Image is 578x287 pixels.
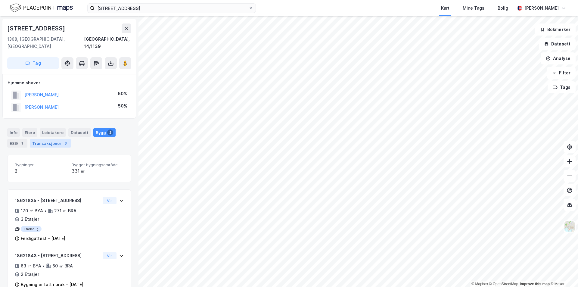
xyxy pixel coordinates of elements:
div: Mine Tags [463,5,484,12]
div: Datasett [68,128,91,137]
img: Z [564,221,575,232]
div: Info [7,128,20,137]
span: Bygget bygningsområde [72,162,124,167]
div: 170 ㎡ BYA [21,207,43,214]
div: ESG [7,139,27,148]
button: Vis [103,252,117,259]
div: [STREET_ADDRESS] [7,23,66,33]
div: Leietakere [40,128,66,137]
div: 2 [15,167,67,175]
input: Søk på adresse, matrikkel, gårdeiere, leietakere eller personer [95,4,248,13]
button: Filter [547,67,576,79]
button: Bokmerker [535,23,576,36]
div: 50% [118,90,127,97]
div: 50% [118,102,127,110]
button: Vis [103,197,117,204]
a: Improve this map [520,282,550,286]
div: 271 ㎡ BRA [54,207,76,214]
div: Hjemmelshaver [8,79,131,86]
div: 63 ㎡ BYA [21,262,41,270]
button: Datasett [539,38,576,50]
div: Transaksjoner [30,139,71,148]
a: OpenStreetMap [489,282,518,286]
div: • [44,208,47,213]
div: • [42,264,45,268]
a: Mapbox [471,282,488,286]
div: Kart [441,5,449,12]
div: 1368, [GEOGRAPHIC_DATA], [GEOGRAPHIC_DATA] [7,36,84,50]
div: 2 [107,129,113,136]
button: Tags [548,81,576,93]
div: Bolig [498,5,508,12]
div: [GEOGRAPHIC_DATA], 14/1139 [84,36,131,50]
img: logo.f888ab2527a4732fd821a326f86c7f29.svg [10,3,73,13]
div: Ferdigattest - [DATE] [21,235,65,242]
button: Analyse [541,52,576,64]
iframe: Chat Widget [548,258,578,287]
div: 3 Etasjer [21,216,39,223]
div: 331 ㎡ [72,167,124,175]
div: 18621843 - [STREET_ADDRESS] [15,252,101,259]
div: Eiere [22,128,37,137]
div: 60 ㎡ BRA [52,262,73,270]
div: [PERSON_NAME] [524,5,559,12]
div: 2 Etasjer [21,271,39,278]
div: Bygg [93,128,116,137]
button: Tag [7,57,59,69]
span: Bygninger [15,162,67,167]
div: 1 [19,140,25,146]
div: 18621835 - [STREET_ADDRESS] [15,197,101,204]
div: 3 [63,140,69,146]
